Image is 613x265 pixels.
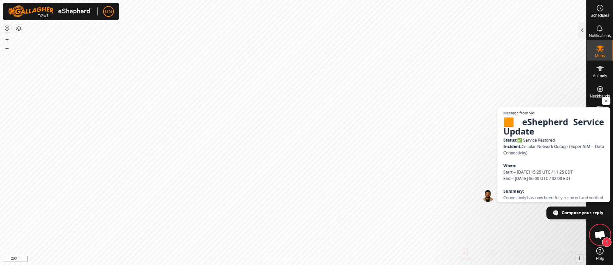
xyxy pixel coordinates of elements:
[503,111,528,115] span: Message from
[3,24,11,32] button: Reset Map
[562,207,603,219] span: Compose your reply
[3,44,11,52] button: –
[589,34,611,38] span: Notifications
[596,257,604,261] span: Help
[529,111,534,115] span: Sid
[576,255,583,262] button: i
[602,237,611,247] span: 1
[3,35,11,43] button: +
[267,256,292,262] a: Privacy Policy
[15,25,23,33] button: Map Layers
[590,13,609,17] span: Schedules
[586,244,613,263] a: Help
[8,5,92,17] img: Gallagher Logo
[579,255,580,261] span: i
[590,94,610,98] span: Neckbands
[590,225,610,245] div: Open chat
[300,256,320,262] a: Contact Us
[503,116,604,265] span: ✅ Service Restored Cellular Network Outage (Super SIM – Data Connectivity) Start – [DATE] 15:25 U...
[595,54,605,58] span: Mobs
[593,74,607,78] span: Animals
[105,8,112,15] span: GN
